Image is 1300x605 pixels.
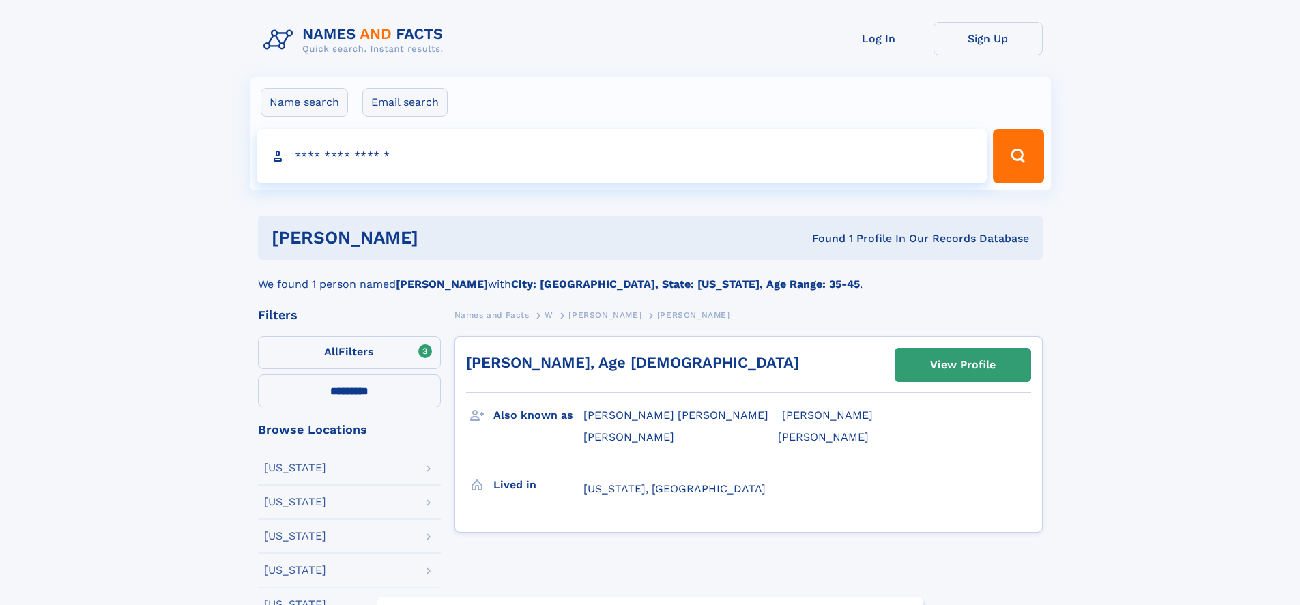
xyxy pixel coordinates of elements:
[583,482,766,495] span: [US_STATE], [GEOGRAPHIC_DATA]
[545,306,553,323] a: W
[396,278,488,291] b: [PERSON_NAME]
[264,497,326,507] div: [US_STATE]
[895,349,1030,381] a: View Profile
[493,473,583,497] h3: Lived in
[362,88,448,117] label: Email search
[782,409,873,422] span: [PERSON_NAME]
[545,310,553,320] span: W
[261,88,348,117] label: Name search
[264,462,326,473] div: [US_STATE]
[258,22,454,59] img: Logo Names and Facts
[993,129,1043,183] button: Search Button
[568,306,641,323] a: [PERSON_NAME]
[934,22,1043,55] a: Sign Up
[258,424,441,436] div: Browse Locations
[264,531,326,542] div: [US_STATE]
[493,404,583,427] h3: Also known as
[454,306,530,323] a: Names and Facts
[657,310,730,320] span: [PERSON_NAME]
[930,349,996,381] div: View Profile
[258,260,1043,293] div: We found 1 person named with .
[615,231,1029,246] div: Found 1 Profile In Our Records Database
[258,309,441,321] div: Filters
[264,565,326,576] div: [US_STATE]
[778,430,869,443] span: [PERSON_NAME]
[568,310,641,320] span: [PERSON_NAME]
[257,129,987,183] input: search input
[272,229,616,246] h1: [PERSON_NAME]
[511,278,860,291] b: City: [GEOGRAPHIC_DATA], State: [US_STATE], Age Range: 35-45
[466,354,799,371] a: [PERSON_NAME], Age [DEMOGRAPHIC_DATA]
[824,22,934,55] a: Log In
[583,409,768,422] span: [PERSON_NAME] [PERSON_NAME]
[583,430,674,443] span: [PERSON_NAME]
[324,345,338,358] span: All
[258,336,441,369] label: Filters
